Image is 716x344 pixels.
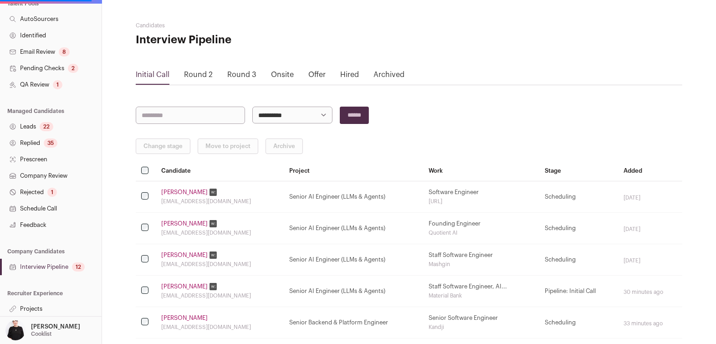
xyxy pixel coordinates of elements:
a: [PERSON_NAME] [161,283,208,290]
div: [DATE] [624,194,677,201]
a: [PERSON_NAME] [161,220,208,227]
div: 1 [53,80,62,89]
a: Offer [308,71,326,78]
div: [EMAIL_ADDRESS][DOMAIN_NAME] [161,198,278,205]
div: 22 [40,122,53,131]
h2: Candidates [136,22,318,29]
td: Staff Software Engineer, AI... [423,275,539,307]
div: [EMAIL_ADDRESS][DOMAIN_NAME] [161,261,278,268]
div: 35 [44,139,57,148]
td: Senior Software Engineer [423,307,539,338]
a: [PERSON_NAME] [161,252,208,259]
td: Senior AI Engineer (LLMs & Agents) [284,275,423,307]
td: Senior AI Engineer (LLMs & Agents) [284,244,423,275]
div: 30 minutes ago [624,288,677,296]
td: Senior AI Engineer (LLMs & Agents) [284,181,423,212]
a: [PERSON_NAME] [161,314,208,322]
td: Scheduling [539,181,618,212]
th: Added [618,161,682,181]
a: Archived [373,71,404,78]
td: Founding Engineer [423,212,539,244]
button: Open dropdown [4,320,82,340]
div: [EMAIL_ADDRESS][DOMAIN_NAME] [161,323,278,331]
a: [PERSON_NAME] [161,189,208,196]
div: Material Bank [429,292,534,299]
th: Stage [539,161,618,181]
th: Project [284,161,423,181]
p: Cooklist [31,330,51,338]
div: 1 [47,188,57,197]
h1: Interview Pipeline [136,33,318,47]
div: 8 [59,47,70,56]
td: Staff Software Engineer [423,244,539,275]
div: [EMAIL_ADDRESS][DOMAIN_NAME] [161,292,278,299]
td: Scheduling [539,244,618,275]
td: Pipeline: Initial Call [539,275,618,307]
th: Work [423,161,539,181]
td: Scheduling [539,212,618,244]
div: [EMAIL_ADDRESS][DOMAIN_NAME] [161,229,278,236]
img: 9240684-medium_jpg [5,320,26,340]
td: Senior AI Engineer (LLMs & Agents) [284,212,423,244]
div: Mashgin [429,261,534,268]
th: Candidate [156,161,284,181]
a: Hired [340,71,359,78]
td: Software Engineer [423,181,539,212]
div: 33 minutes ago [624,320,677,327]
a: Round 2 [184,71,213,78]
td: Scheduling [539,307,618,338]
a: Onsite [271,71,294,78]
p: [PERSON_NAME] [31,323,80,330]
td: Senior Backend & Platform Engineer [284,307,423,338]
div: [DATE] [624,257,677,264]
div: 12 [72,262,85,272]
div: 2 [68,64,78,73]
div: [URL] [429,198,534,205]
a: Initial Call [136,71,169,78]
div: Quotient AI [429,229,534,236]
div: [DATE] [624,226,677,233]
a: Round 3 [227,71,256,78]
div: Kandji [429,323,534,331]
